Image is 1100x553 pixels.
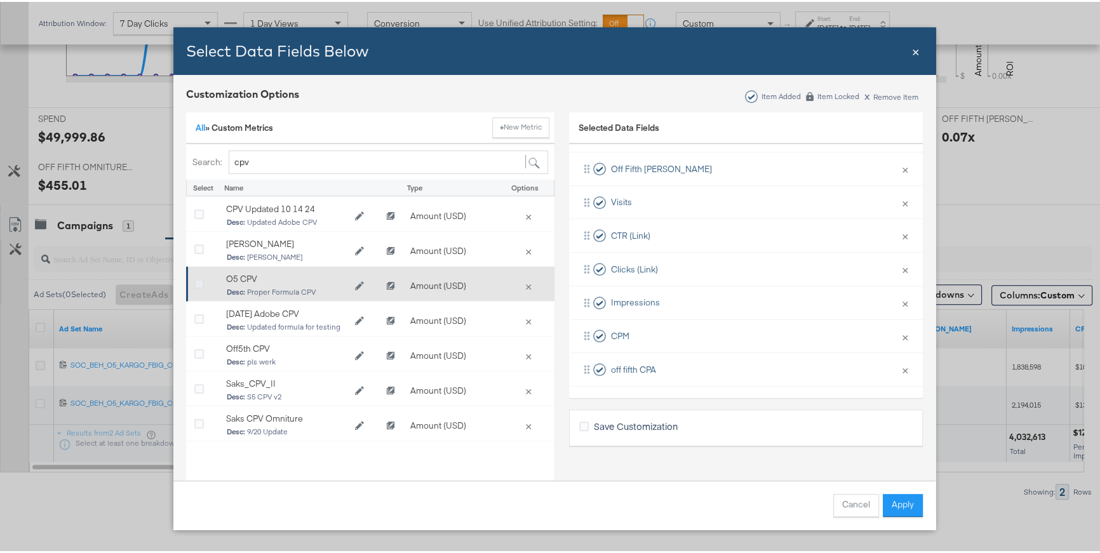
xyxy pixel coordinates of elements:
div: CPV Updated 10 14 24 [226,201,347,213]
button: New Metric [492,116,549,136]
label: Search: [192,154,222,166]
strong: + [500,120,504,130]
button: Edit JW SaksCPV [346,240,372,259]
span: Select Data Fields Below [186,39,368,58]
div: O5 CPV [226,271,347,283]
div: Item Locked [817,90,860,99]
button: Delete CPV Updated 10 14 24 [520,208,537,220]
button: × [897,154,913,180]
span: pls werk [227,356,346,365]
strong: Desc: [227,390,245,400]
button: Clone Saks CPV Omniture [379,415,403,434]
strong: Desc: [227,286,245,295]
button: Edit Saks_CPV_II [346,380,372,399]
div: Amount (USD) [404,272,499,296]
div: Amount (USD) [404,237,499,262]
div: Amount (USD) [404,307,499,331]
button: × [897,354,913,381]
button: Clone O5 CPV [379,275,403,294]
span: JW SaksCPV [227,251,346,260]
div: Item Added [761,90,802,99]
span: x [864,86,870,100]
button: Delete JW SaksCPV [520,243,537,255]
button: Edit Off5th CPV [346,345,372,364]
span: off fifth CPA [611,362,656,374]
button: Clone Oct 24 Adobe CPV [379,310,403,329]
div: Oct 24 Adobe CPV [226,306,347,318]
span: Updated formula for testing [227,321,346,330]
span: × [912,40,920,57]
button: × [897,288,913,314]
div: Saks CPV Omniture [226,411,347,423]
span: Impressions [611,295,660,307]
div: Select [186,178,218,195]
span: Save Customization [594,418,678,430]
button: Delete Saks CPV Omniture [520,418,537,429]
div: JW SaksCPV [226,236,347,248]
span: S5 CPV v2 [227,391,346,400]
button: Delete Oct 24 Adobe CPV [520,313,537,324]
button: Clone CPV Updated 10 14 24 [379,205,403,224]
div: Amount (USD) [404,376,499,401]
div: Amount (USD) [404,202,499,227]
span: » [196,120,211,131]
div: Amount (USD) [404,411,499,436]
button: Edit O5 CPV [346,275,372,294]
div: Off5th CPV [226,341,347,353]
span: Visits [611,194,632,206]
strong: Desc: [227,425,245,435]
a: All [196,120,205,131]
div: Bulk Add Locations Modal [173,25,936,528]
span: Updated Adobe CPV [227,217,346,225]
button: Delete Saks_CPV_II [520,383,537,394]
input: Search by name... [229,149,548,172]
div: Name [218,178,375,195]
span: CTR (Link) [611,228,650,240]
button: × [897,187,913,214]
span: Custom Metrics [211,120,273,131]
button: Edit Oct 24 Adobe CPV [346,310,372,329]
div: Close [912,40,920,58]
div: Type [401,178,496,195]
div: Saks_CPV_II [226,376,347,388]
strong: Desc: [227,216,245,225]
span: Clicks (Link) [611,262,658,274]
div: Customization Options [186,85,299,100]
div: Amount (USD) [404,342,499,366]
span: 9/20 Update [227,426,346,435]
button: Cancel [833,492,879,515]
span: CPM [611,328,629,340]
span: Proper Formula CPV [227,286,346,295]
button: Delete Off5th CPV [520,348,537,359]
div: Remove Item [864,89,919,100]
button: Edit Saks CPV Omniture [346,415,372,434]
button: Delete O5 CPV [520,278,537,290]
button: × [897,254,913,281]
div: Options [502,181,547,191]
button: × [897,220,913,247]
strong: Desc: [227,356,245,365]
button: Edit CPV Updated 10 14 24 [346,205,372,224]
strong: Desc: [227,321,245,330]
strong: Desc: [227,251,245,260]
span: Off Fifth [PERSON_NAME] [611,161,712,173]
button: Apply [883,492,923,515]
button: Clone Saks_CPV_II [379,380,403,399]
span: Selected Data Fields [579,120,659,138]
button: × [897,321,913,348]
button: Clone Off5th CPV [379,345,403,364]
button: Clone JW SaksCPV [379,240,403,259]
